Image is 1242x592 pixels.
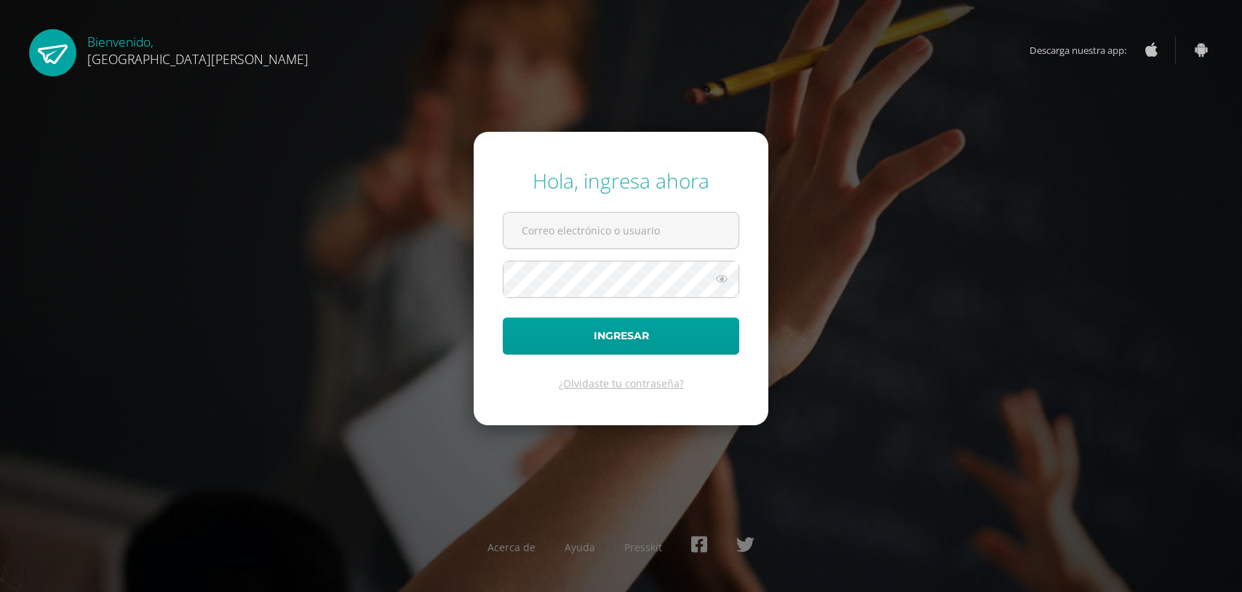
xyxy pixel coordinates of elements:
span: Descarga nuestra app: [1030,36,1141,64]
div: Hola, ingresa ahora [503,167,739,194]
div: Bienvenido, [87,29,308,68]
button: Ingresar [503,317,739,355]
a: Acerca de [487,540,536,554]
a: Presskit [624,540,662,554]
span: [GEOGRAPHIC_DATA][PERSON_NAME] [87,50,308,68]
a: ¿Olvidaste tu contraseña? [559,376,684,390]
input: Correo electrónico o usuario [503,213,739,248]
a: Ayuda [565,540,595,554]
